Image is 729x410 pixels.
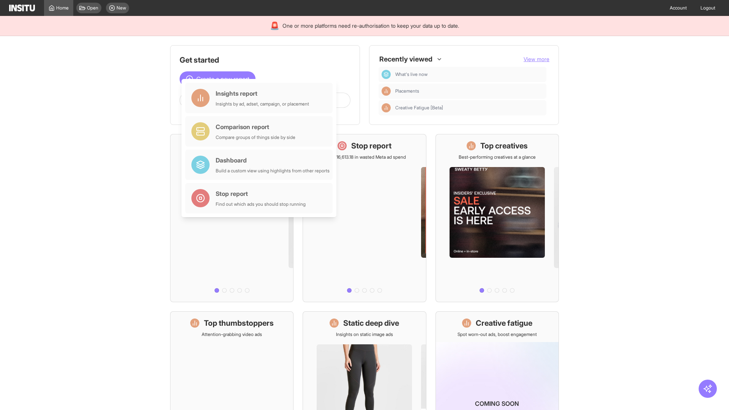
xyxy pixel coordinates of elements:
[382,103,391,112] div: Insights
[351,140,391,151] h1: Stop report
[480,140,528,151] h1: Top creatives
[382,70,391,79] div: Dashboard
[216,156,330,165] div: Dashboard
[216,89,309,98] div: Insights report
[343,318,399,328] h1: Static deep dive
[395,88,543,94] span: Placements
[87,5,98,11] span: Open
[216,189,306,198] div: Stop report
[395,105,543,111] span: Creative Fatigue [Beta]
[216,134,295,140] div: Compare groups of things side by side
[216,122,295,131] div: Comparison report
[382,87,391,96] div: Insights
[202,331,262,337] p: Attention-grabbing video ads
[56,5,69,11] span: Home
[395,71,428,77] span: What's live now
[216,101,309,107] div: Insights by ad, adset, campaign, or placement
[170,134,293,302] a: What's live nowSee all active ads instantly
[117,5,126,11] span: New
[395,71,543,77] span: What's live now
[303,134,426,302] a: Stop reportSave £16,613.18 in wasted Meta ad spend
[524,56,549,62] span: View more
[395,88,419,94] span: Placements
[436,134,559,302] a: Top creativesBest-performing creatives at a glance
[180,71,256,87] button: Create a new report
[336,331,393,337] p: Insights on static image ads
[216,168,330,174] div: Build a custom view using highlights from other reports
[524,55,549,63] button: View more
[180,55,350,65] h1: Get started
[204,318,274,328] h1: Top thumbstoppers
[395,105,443,111] span: Creative Fatigue [Beta]
[196,74,249,84] span: Create a new report
[9,5,35,11] img: Logo
[216,201,306,207] div: Find out which ads you should stop running
[270,20,279,31] div: 🚨
[282,22,459,30] span: One or more platforms need re-authorisation to keep your data up to date.
[459,154,536,160] p: Best-performing creatives at a glance
[323,154,406,160] p: Save £16,613.18 in wasted Meta ad spend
